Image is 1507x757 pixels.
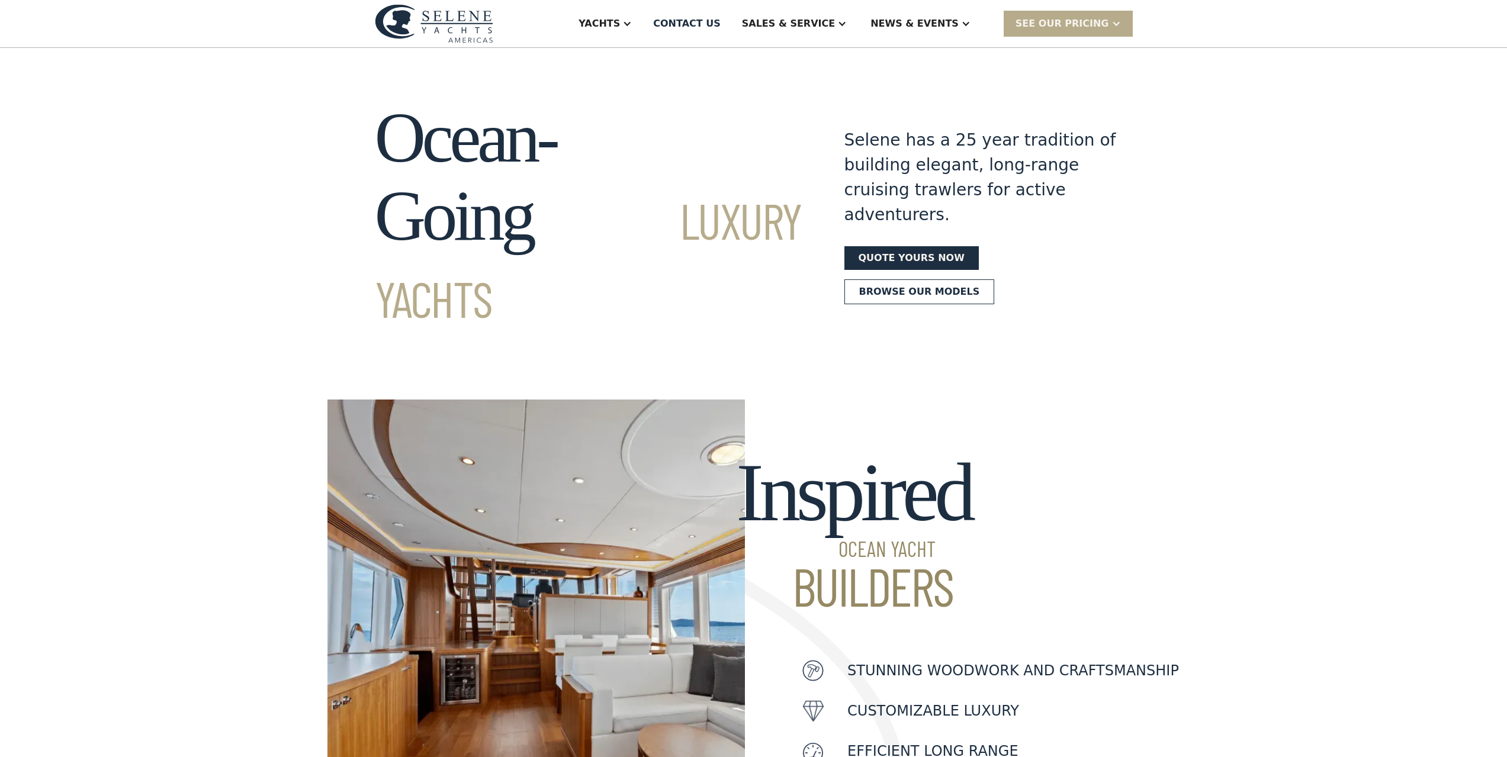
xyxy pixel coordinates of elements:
[844,246,979,270] a: Quote yours now
[736,538,971,559] span: Ocean Yacht
[653,17,721,31] div: Contact US
[847,700,1019,721] p: customizable luxury
[736,559,971,613] span: Builders
[375,4,493,43] img: logo
[844,279,995,304] a: Browse our models
[802,700,824,721] img: icon
[1004,11,1133,36] div: SEE Our Pricing
[375,99,802,333] h1: Ocean-Going
[847,660,1179,681] p: Stunning woodwork and craftsmanship
[375,190,802,328] span: Luxury Yachts
[844,128,1117,227] div: Selene has a 25 year tradition of building elegant, long-range cruising trawlers for active adven...
[736,447,971,613] h2: Inspired
[1016,17,1109,31] div: SEE Our Pricing
[742,17,835,31] div: Sales & Service
[870,17,959,31] div: News & EVENTS
[579,17,620,31] div: Yachts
